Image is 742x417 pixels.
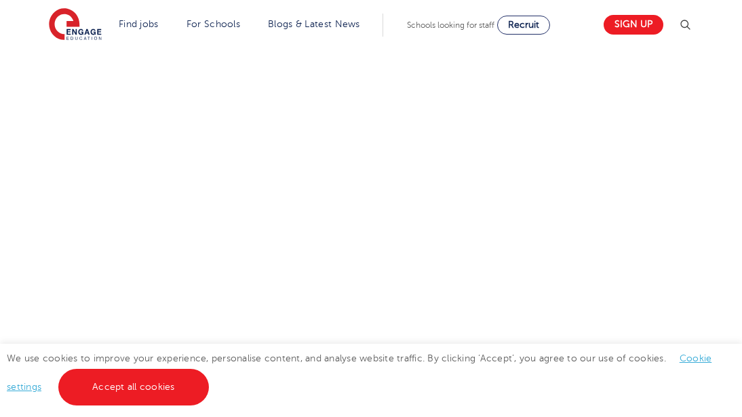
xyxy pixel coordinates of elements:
[268,19,360,29] a: Blogs & Latest News
[49,8,102,42] img: Engage Education
[407,20,494,30] span: Schools looking for staff
[604,15,663,35] a: Sign up
[7,353,711,392] span: We use cookies to improve your experience, personalise content, and analyse website traffic. By c...
[497,16,550,35] a: Recruit
[119,19,159,29] a: Find jobs
[58,369,209,405] a: Accept all cookies
[187,19,240,29] a: For Schools
[508,20,539,30] span: Recruit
